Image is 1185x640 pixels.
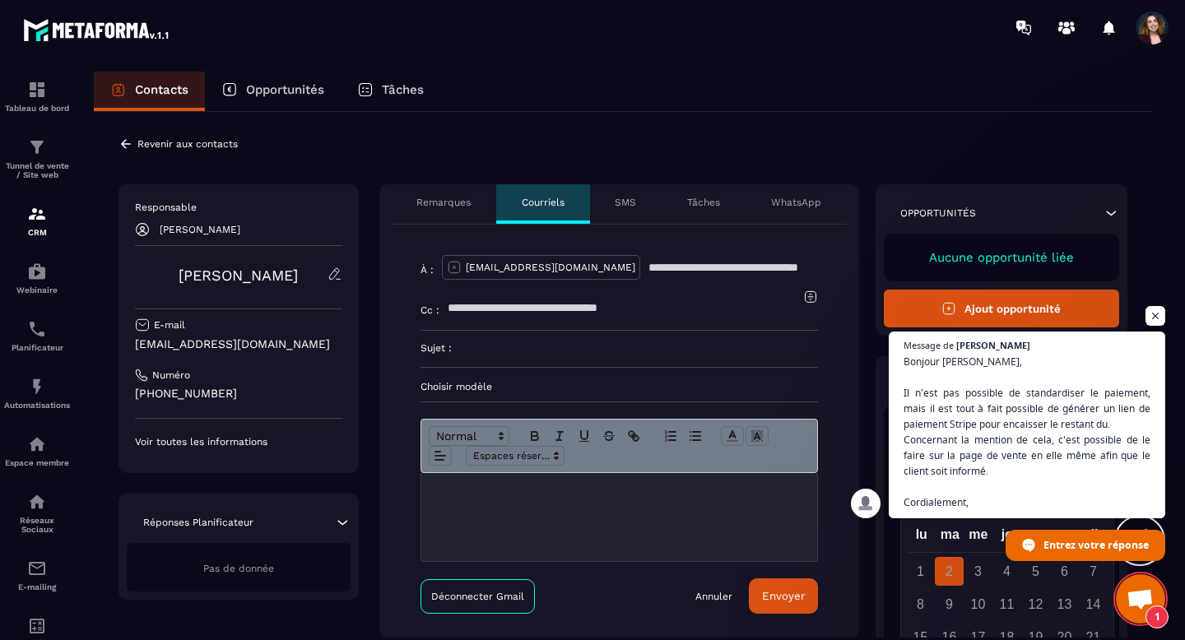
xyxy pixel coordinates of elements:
[522,196,565,209] p: Courriels
[421,380,818,393] p: Choisir modèle
[135,386,342,401] p: [PHONE_NUMBER]
[1145,605,1169,628] span: 1
[4,67,70,125] a: formationformationTableau de bord
[904,341,954,350] span: Message de
[203,563,274,574] span: Pas de donnée
[246,82,324,97] p: Opportunités
[771,196,821,209] p: WhatsApp
[416,196,471,209] p: Remarques
[4,307,70,364] a: schedulerschedulerPlanificateur
[4,104,70,113] p: Tableau de bord
[27,204,47,224] img: formation
[900,250,1104,265] p: Aucune opportunité liée
[4,480,70,546] a: social-networksocial-networkRéseaux Sociaux
[4,285,70,294] p: Webinaire
[1021,590,1050,619] div: 12
[615,196,636,209] p: SMS
[135,201,342,214] p: Responsable
[27,80,47,100] img: formation
[687,196,720,209] p: Tâches
[956,341,1030,350] span: [PERSON_NAME]
[4,343,70,352] p: Planificateur
[4,582,70,591] p: E-mailing
[421,341,452,355] p: Sujet :
[421,304,439,317] p: Cc :
[4,401,70,410] p: Automatisations
[341,72,440,111] a: Tâches
[94,72,205,111] a: Contacts
[4,192,70,249] a: formationformationCRM
[4,125,70,192] a: formationformationTunnel de vente / Site web
[1079,557,1108,586] div: 7
[27,492,47,512] img: social-network
[152,369,190,382] p: Numéro
[466,261,635,274] p: [EMAIL_ADDRESS][DOMAIN_NAME]
[1050,557,1079,586] div: 6
[964,590,992,619] div: 10
[904,354,1150,510] span: Bonjour [PERSON_NAME], Il n'est pas possible de standardiser le paiement, mais il est tout à fait...
[4,161,70,179] p: Tunnel de vente / Site web
[27,559,47,578] img: email
[421,263,434,276] p: À :
[900,206,976,220] p: Opportunités
[4,546,70,604] a: emailemailE-mailing
[27,137,47,157] img: formation
[154,318,185,332] p: E-mail
[964,557,992,586] div: 3
[382,82,424,97] p: Tâches
[4,364,70,422] a: automationsautomationsAutomatisations
[4,516,70,534] p: Réseaux Sociaux
[884,290,1120,327] button: Ajout opportunité
[695,590,732,603] a: Annuler
[23,15,171,44] img: logo
[1050,590,1079,619] div: 13
[4,422,70,480] a: automationsautomationsEspace membre
[135,82,188,97] p: Contacts
[143,516,253,529] p: Réponses Planificateur
[992,590,1021,619] div: 11
[27,319,47,339] img: scheduler
[935,557,964,586] div: 2
[1043,531,1149,559] span: Entrez votre réponse
[205,72,341,111] a: Opportunités
[4,249,70,307] a: automationsautomationsWebinaire
[1021,557,1050,586] div: 5
[421,579,535,614] a: Déconnecter Gmail
[135,336,342,352] p: [EMAIL_ADDRESS][DOMAIN_NAME]
[179,267,298,284] a: [PERSON_NAME]
[27,616,47,636] img: accountant
[135,435,342,448] p: Voir toutes les informations
[935,590,964,619] div: 9
[160,224,240,235] p: [PERSON_NAME]
[27,262,47,281] img: automations
[906,590,935,619] div: 8
[27,434,47,454] img: automations
[4,228,70,237] p: CRM
[27,377,47,397] img: automations
[137,138,238,150] p: Revenir aux contacts
[906,557,935,586] div: 1
[1079,590,1108,619] div: 14
[992,557,1021,586] div: 4
[749,578,818,614] button: Envoyer
[4,458,70,467] p: Espace membre
[1116,574,1165,624] a: Ouvrir le chat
